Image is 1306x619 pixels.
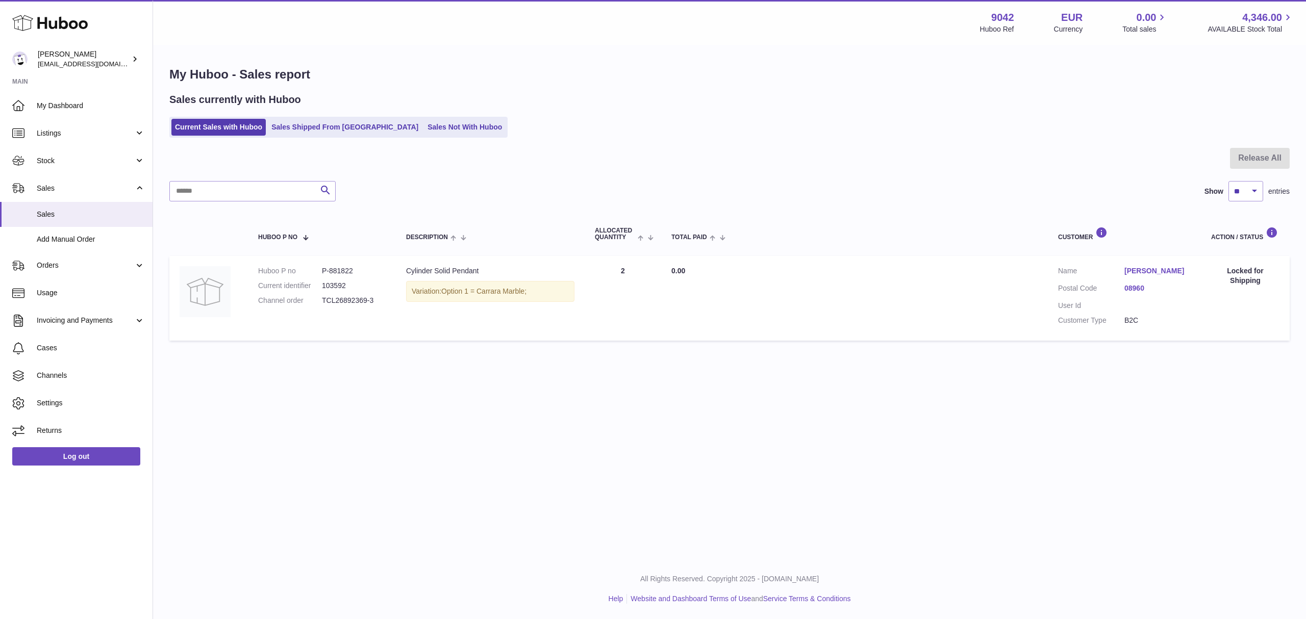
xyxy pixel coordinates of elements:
[37,156,134,166] span: Stock
[1061,11,1083,24] strong: EUR
[169,66,1290,83] h1: My Huboo - Sales report
[441,287,526,295] span: Option 1 = Carrara Marble;
[671,267,685,275] span: 0.00
[169,93,301,107] h2: Sales currently with Huboo
[37,235,145,244] span: Add Manual Order
[980,24,1014,34] div: Huboo Ref
[406,234,448,241] span: Description
[1124,266,1191,276] a: [PERSON_NAME]
[763,595,851,603] a: Service Terms & Conditions
[1058,283,1124,296] dt: Postal Code
[12,51,28,67] img: internalAdmin-9042@internal.huboo.com
[1122,11,1168,34] a: 0.00 Total sales
[37,398,145,408] span: Settings
[627,594,850,604] li: and
[258,281,322,291] dt: Current identifier
[1208,11,1294,34] a: 4,346.00 AVAILABLE Stock Total
[1242,11,1282,24] span: 4,346.00
[161,574,1298,584] p: All Rights Reserved. Copyright 2025 - [DOMAIN_NAME]
[322,266,386,276] dd: P-881822
[37,261,134,270] span: Orders
[258,266,322,276] dt: Huboo P no
[585,256,661,341] td: 2
[1054,24,1083,34] div: Currency
[12,447,140,466] a: Log out
[37,184,134,193] span: Sales
[180,266,231,317] img: no-photo.jpg
[37,316,134,325] span: Invoicing and Payments
[37,426,145,435] span: Returns
[424,119,506,136] a: Sales Not With Huboo
[595,227,635,241] span: ALLOCATED Quantity
[258,296,322,305] dt: Channel order
[37,101,145,111] span: My Dashboard
[37,343,145,353] span: Cases
[631,595,751,603] a: Website and Dashboard Terms of Use
[171,119,266,136] a: Current Sales with Huboo
[1058,316,1124,325] dt: Customer Type
[1122,24,1168,34] span: Total sales
[37,128,134,138] span: Listings
[1058,266,1124,278] dt: Name
[268,119,422,136] a: Sales Shipped From [GEOGRAPHIC_DATA]
[322,281,386,291] dd: 103592
[258,234,297,241] span: Huboo P no
[1124,283,1191,293] a: 08960
[38,60,150,68] span: [EMAIL_ADDRESS][DOMAIN_NAME]
[406,266,574,276] div: Cylinder Solid Pendant
[1208,24,1294,34] span: AVAILABLE Stock Total
[1137,11,1157,24] span: 0.00
[38,49,130,69] div: [PERSON_NAME]
[1211,266,1279,286] div: Locked for Shipping
[1058,301,1124,311] dt: User Id
[1268,187,1290,196] span: entries
[671,234,707,241] span: Total paid
[406,281,574,302] div: Variation:
[991,11,1014,24] strong: 9042
[1204,187,1223,196] label: Show
[1058,227,1191,241] div: Customer
[37,371,145,380] span: Channels
[1124,316,1191,325] dd: B2C
[37,288,145,298] span: Usage
[609,595,623,603] a: Help
[322,296,386,305] dd: TCL26892369-3
[37,210,145,219] span: Sales
[1211,227,1279,241] div: Action / Status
